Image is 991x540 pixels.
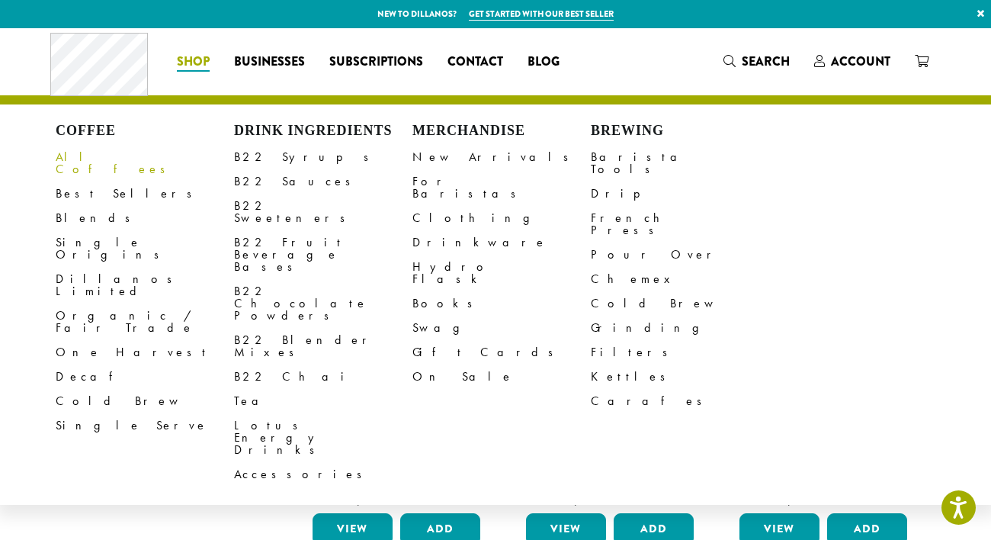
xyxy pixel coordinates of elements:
a: Barista Tools [591,145,769,182]
a: B22 Sauces [234,169,412,194]
span: Businesses [234,53,305,72]
a: One Harvest [56,340,234,365]
a: B22 Chocolate Powders [234,279,412,328]
a: B22 Blender Mixes [234,328,412,365]
a: Cold Brew [56,389,234,413]
a: Carafes [591,389,769,413]
a: Blends [56,206,234,230]
a: Filters [591,340,769,365]
h4: Merchandise [412,123,591,140]
a: Chemex [591,267,769,291]
a: B22 Chai [234,365,412,389]
a: Tea [234,389,412,413]
a: French Press [591,206,769,243]
a: Cold Brew [591,291,769,316]
a: Drinkware [412,230,591,255]
span: Search [742,53,790,70]
a: Drip [591,182,769,206]
span: Shop [177,53,210,72]
h4: Drink Ingredients [234,123,412,140]
a: Pour Over [591,243,769,267]
a: Books [412,291,591,316]
a: New Arrivals [412,145,591,169]
span: Account [831,53,890,70]
a: B22 Fruit Beverage Bases [234,230,412,279]
a: Single Serve [56,413,234,438]
h4: Coffee [56,123,234,140]
h4: Brewing [591,123,769,140]
a: Search [711,49,802,74]
a: Dillanos Limited [56,267,234,304]
a: All Coffees [56,145,234,182]
a: Shop [165,50,222,74]
span: Subscriptions [329,53,423,72]
a: Gift Cards [412,340,591,365]
a: Organic / Fair Trade [56,304,234,340]
a: Clothing [412,206,591,230]
a: Swag [412,316,591,340]
a: Bodum Electric Milk Frother $30.00 [309,265,484,507]
a: Bodum Handheld Milk Frother $10.00 [736,265,911,507]
a: Lotus Energy Drinks [234,413,412,462]
a: Get started with our best seller [469,8,614,21]
a: On Sale [412,365,591,389]
span: Blog [528,53,560,72]
a: Hydro Flask [412,255,591,291]
a: Accessories [234,462,412,487]
a: For Baristas [412,169,591,206]
a: Best Sellers [56,182,234,206]
a: Kettles [591,365,769,389]
a: Single Origins [56,230,234,267]
a: B22 Sweeteners [234,194,412,230]
a: Decaf [56,365,234,389]
span: Contact [447,53,503,72]
a: Grinding [591,316,769,340]
a: Bodum Electric Water Kettle $25.00 [522,265,698,507]
a: B22 Syrups [234,145,412,169]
